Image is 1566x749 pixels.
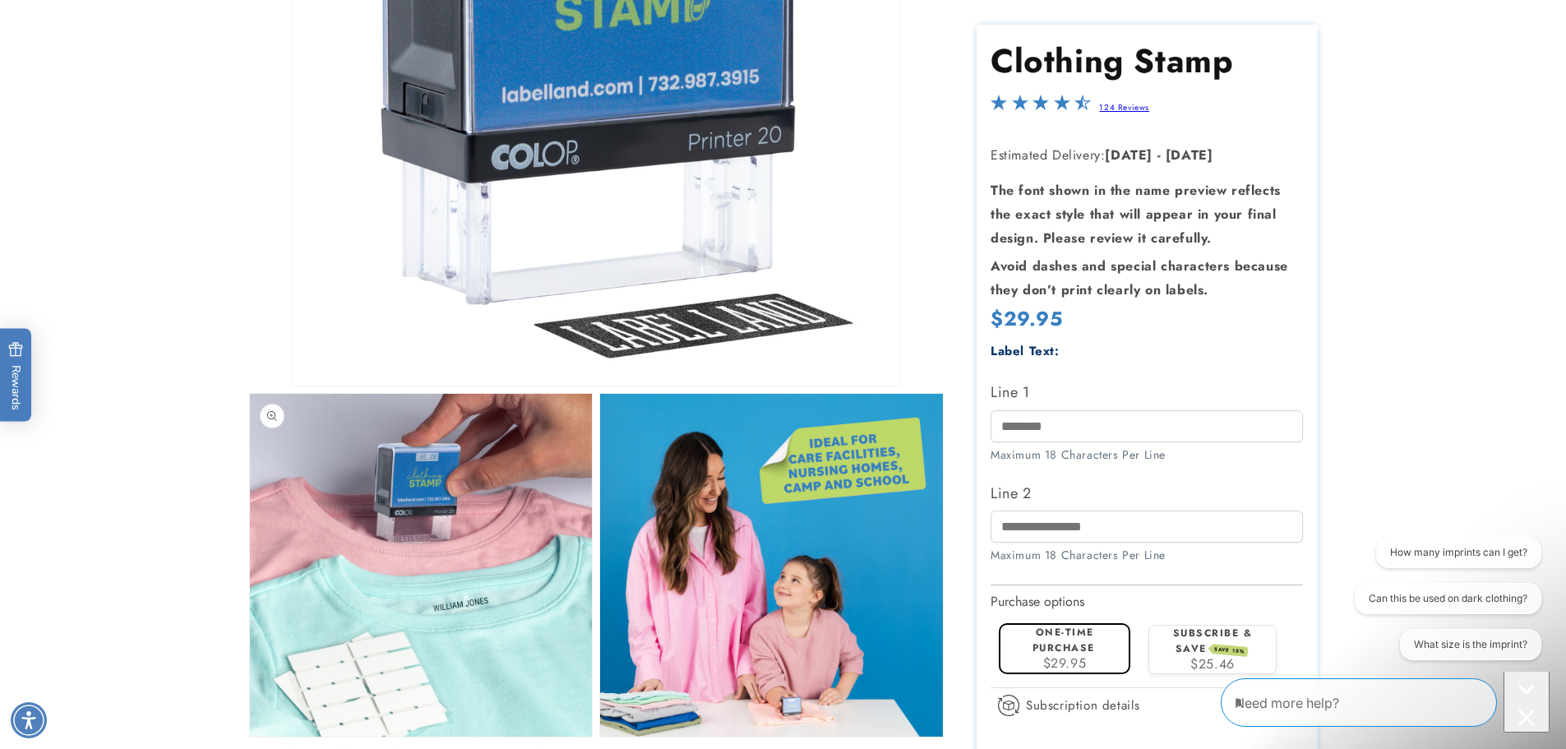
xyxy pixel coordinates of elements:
h1: Clothing Stamp [991,39,1303,82]
span: $29.95 [991,304,1063,333]
a: 124 Reviews - open in a new tab [1099,101,1149,113]
strong: - [1157,145,1162,164]
div: Maximum 18 Characters Per Line [991,547,1303,564]
strong: [DATE] [1166,145,1213,164]
label: Line 1 [991,379,1303,405]
iframe: Sign Up via Text for Offers [13,617,208,667]
label: Subscribe & save [1173,626,1253,656]
strong: [DATE] [1105,145,1153,164]
strong: The font shown in the name preview reflects the exact style that will appear in your final design... [991,181,1281,247]
span: $25.46 [1190,654,1235,673]
label: One-time purchase [1032,625,1095,655]
iframe: Gorgias Floating Chat [1221,672,1550,733]
label: Label Text: [991,342,1060,360]
p: Estimated Delivery: [991,143,1303,167]
iframe: Gorgias live chat conversation starters [1341,537,1550,675]
div: Accessibility Menu [11,702,47,738]
span: $29.95 [1043,653,1087,672]
label: Purchase options [991,591,1084,610]
div: Maximum 18 Characters Per Line [991,446,1303,463]
span: Subscription details [1026,695,1140,714]
span: 4.4-star overall rating [991,99,1091,118]
label: Line 2 [991,479,1303,506]
span: SAVE 15% [1211,644,1248,657]
strong: Avoid dashes and special characters because they don’t print clearly on labels. [991,256,1288,298]
span: Rewards [8,341,24,409]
